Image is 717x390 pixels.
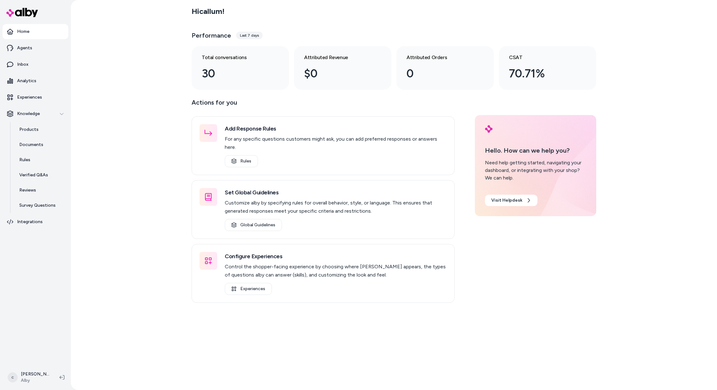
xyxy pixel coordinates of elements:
p: For any specific questions customers might ask, you can add preferred responses or answers here. [225,135,447,151]
a: Analytics [3,73,68,88]
p: Rules [19,157,30,163]
img: alby Logo [485,125,493,133]
h3: Set Global Guidelines [225,188,447,197]
h3: Configure Experiences [225,252,447,261]
a: Products [13,122,68,137]
div: Need help getting started, navigating your dashboard, or integrating with your shop? We can help. [485,159,586,182]
div: $0 [304,65,371,82]
a: Home [3,24,68,39]
p: Reviews [19,187,36,193]
p: Experiences [17,94,42,101]
a: Survey Questions [13,198,68,213]
p: Control the shopper-facing experience by choosing where [PERSON_NAME] appears, the types of quest... [225,263,447,279]
p: Actions for you [192,97,455,113]
p: Documents [19,142,43,148]
a: Verified Q&As [13,168,68,183]
a: Integrations [3,214,68,229]
div: Last 7 days [236,32,263,39]
p: [PERSON_NAME] [21,371,49,377]
img: alby Logo [6,8,38,17]
p: Verified Q&As [19,172,48,178]
p: Analytics [17,78,36,84]
h3: Performance [192,31,231,40]
p: Integrations [17,219,43,225]
a: Rules [13,152,68,168]
span: c [8,372,18,382]
p: Inbox [17,61,28,68]
a: Experiences [3,90,68,105]
p: Knowledge [17,111,40,117]
p: Products [19,126,39,133]
p: Survey Questions [19,202,56,209]
a: Experiences [225,283,272,295]
a: Visit Helpdesk [485,195,537,206]
a: Attributed Orders 0 [396,46,494,90]
a: Rules [225,155,258,167]
a: Reviews [13,183,68,198]
h2: Hi callum ! [192,7,224,16]
h3: Attributed Orders [407,54,474,61]
a: Inbox [3,57,68,72]
div: 70.71% [509,65,576,82]
button: c[PERSON_NAME]Alby [4,367,54,387]
h3: Total conversations [202,54,269,61]
p: Hello. How can we help you? [485,146,586,155]
a: Global Guidelines [225,219,282,231]
a: Documents [13,137,68,152]
span: Alby [21,377,49,384]
a: Total conversations 30 [192,46,289,90]
div: 30 [202,65,269,82]
button: Knowledge [3,106,68,121]
p: Customize alby by specifying rules for overall behavior, style, or language. This ensures that ge... [225,199,447,215]
a: Attributed Revenue $0 [294,46,391,90]
h3: CSAT [509,54,576,61]
a: Agents [3,40,68,56]
p: Agents [17,45,32,51]
p: Home [17,28,29,35]
div: 0 [407,65,474,82]
h3: Attributed Revenue [304,54,371,61]
h3: Add Response Rules [225,124,447,133]
a: CSAT 70.71% [499,46,596,90]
